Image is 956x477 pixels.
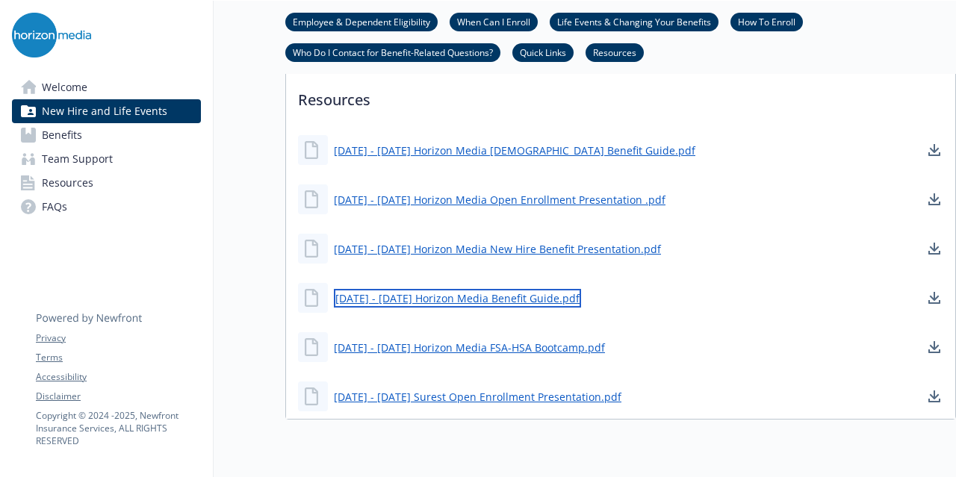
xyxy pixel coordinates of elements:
a: When Can I Enroll [450,14,538,28]
a: Employee & Dependent Eligibility [285,14,438,28]
span: Benefits [42,123,82,147]
a: Welcome [12,75,201,99]
p: Copyright © 2024 - 2025 , Newfront Insurance Services, ALL RIGHTS RESERVED [36,409,200,447]
a: Accessibility [36,370,200,384]
a: New Hire and Life Events [12,99,201,123]
a: download document [925,240,943,258]
a: Benefits [12,123,201,147]
a: download document [925,190,943,208]
a: download document [925,141,943,159]
span: New Hire and Life Events [42,99,167,123]
a: [DATE] - [DATE] Surest Open Enrollment Presentation.pdf [334,389,621,405]
a: [DATE] - [DATE] Horizon Media Benefit Guide.pdf [334,289,581,308]
a: [DATE] - [DATE] Horizon Media [DEMOGRAPHIC_DATA] Benefit Guide.pdf [334,143,695,158]
a: [DATE] - [DATE] Horizon Media New Hire Benefit Presentation.pdf [334,241,661,257]
span: Resources [42,171,93,195]
a: How To Enroll [730,14,803,28]
a: Resources [586,45,644,59]
a: Privacy [36,331,200,345]
span: FAQs [42,195,67,219]
a: Team Support [12,147,201,171]
p: Resources [286,68,955,123]
a: download document [925,338,943,356]
a: download document [925,289,943,307]
span: Team Support [42,147,113,171]
a: Quick Links [512,45,574,59]
span: Welcome [42,75,87,99]
a: [DATE] - [DATE] Horizon Media FSA-HSA Bootcamp.pdf [334,340,605,355]
a: download document [925,387,943,405]
a: Terms [36,351,200,364]
a: [DATE] - [DATE] Horizon Media Open Enrollment Presentation .pdf [334,192,665,208]
a: Disclaimer [36,390,200,403]
a: Who Do I Contact for Benefit-Related Questions? [285,45,500,59]
a: Life Events & Changing Your Benefits [550,14,718,28]
a: Resources [12,171,201,195]
a: FAQs [12,195,201,219]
